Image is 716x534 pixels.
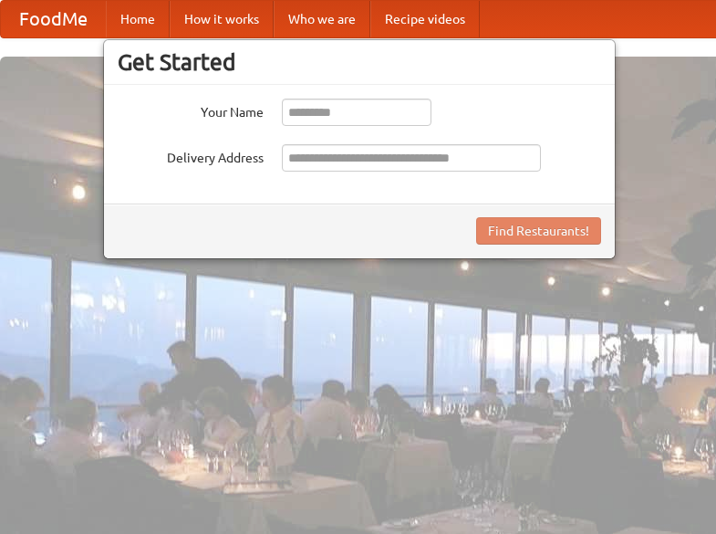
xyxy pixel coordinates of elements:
[170,1,274,37] a: How it works
[118,48,601,76] h3: Get Started
[118,144,264,167] label: Delivery Address
[476,217,601,245] button: Find Restaurants!
[1,1,106,37] a: FoodMe
[274,1,370,37] a: Who we are
[106,1,170,37] a: Home
[370,1,480,37] a: Recipe videos
[118,99,264,121] label: Your Name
